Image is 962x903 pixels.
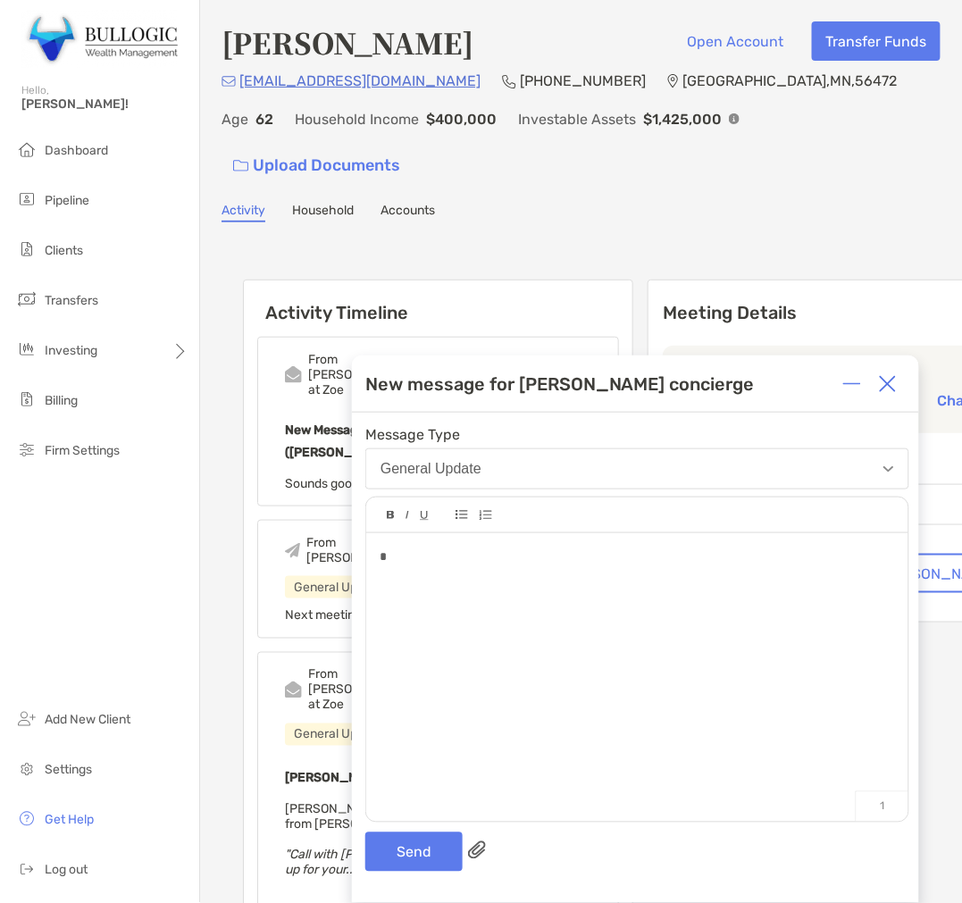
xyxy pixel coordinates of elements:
[45,293,98,308] span: Transfers
[365,426,909,443] span: Message Type
[21,96,188,112] span: [PERSON_NAME]!
[426,108,497,130] p: $400,000
[222,203,265,222] a: Activity
[856,791,908,822] p: 1
[45,243,83,258] span: Clients
[285,771,448,786] b: [PERSON_NAME] - Update!
[16,758,38,780] img: settings icon
[285,848,591,878] em: "Call with [PERSON_NAME] was great, we plan on sign up for your...
[16,138,38,160] img: dashboard icon
[45,713,130,728] span: Add New Client
[682,70,898,92] p: [GEOGRAPHIC_DATA] , MN , 56472
[244,280,632,323] h6: Activity Timeline
[502,74,516,88] img: Phone Icon
[222,76,236,87] img: Email Icon
[812,21,941,61] button: Transfer Funds
[45,863,88,878] span: Log out
[222,146,412,185] a: Upload Documents
[45,143,108,158] span: Dashboard
[295,108,419,130] p: Household Income
[420,511,429,521] img: Editor control icon
[520,70,646,92] p: [PHONE_NUMBER]
[518,108,636,130] p: Investable Assets
[365,448,909,489] button: General Update
[233,160,248,172] img: button icon
[16,439,38,460] img: firm-settings icon
[285,802,591,878] span: [PERSON_NAME] you're on a roll! Just got this text from [PERSON_NAME]:
[16,708,38,730] img: add_new_client icon
[843,375,861,393] img: Expand or collapse
[879,375,897,393] img: Close
[45,393,78,408] span: Billing
[643,108,722,130] p: $1,425,000
[308,667,414,713] div: From [PERSON_NAME] at Zoe
[406,511,409,520] img: Editor control icon
[16,238,38,260] img: clients icon
[255,108,273,130] p: 62
[365,832,463,872] button: Send
[45,443,120,458] span: Firm Settings
[239,70,481,92] p: [EMAIL_ADDRESS][DOMAIN_NAME]
[883,466,894,472] img: Open dropdown arrow
[387,511,395,520] img: Editor control icon
[673,21,798,61] button: Open Account
[381,461,481,477] div: General Update
[285,543,300,558] img: Event icon
[45,193,89,208] span: Pipeline
[285,576,392,598] div: General Update
[16,188,38,210] img: pipeline icon
[285,476,590,491] span: Sounds good [PERSON_NAME], thanks for the update
[285,422,504,460] b: New Message from [PERSON_NAME] ([PERSON_NAME] concierge)
[16,858,38,880] img: logout icon
[45,763,92,778] span: Settings
[729,113,740,124] img: Info Icon
[222,21,473,63] h4: [PERSON_NAME]
[45,813,94,828] span: Get Help
[308,352,413,397] div: From [PERSON_NAME] at Zoe
[468,841,486,859] img: paperclip attachments
[16,389,38,410] img: billing icon
[285,366,302,383] img: Event icon
[365,373,755,395] div: New message for [PERSON_NAME] concierge
[285,681,302,698] img: Event icon
[16,808,38,830] img: get-help icon
[381,203,435,222] a: Accounts
[292,203,354,222] a: Household
[45,343,97,358] span: Investing
[21,7,178,71] img: Zoe Logo
[306,535,413,565] div: From [PERSON_NAME]
[479,510,492,521] img: Editor control icon
[667,74,679,88] img: Location Icon
[222,108,248,130] p: Age
[16,339,38,360] img: investing icon
[285,723,392,746] div: General Update
[16,288,38,310] img: transfers icon
[285,608,533,623] span: Next meeting is booked for [DATE] 4pm CST
[456,510,468,520] img: Editor control icon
